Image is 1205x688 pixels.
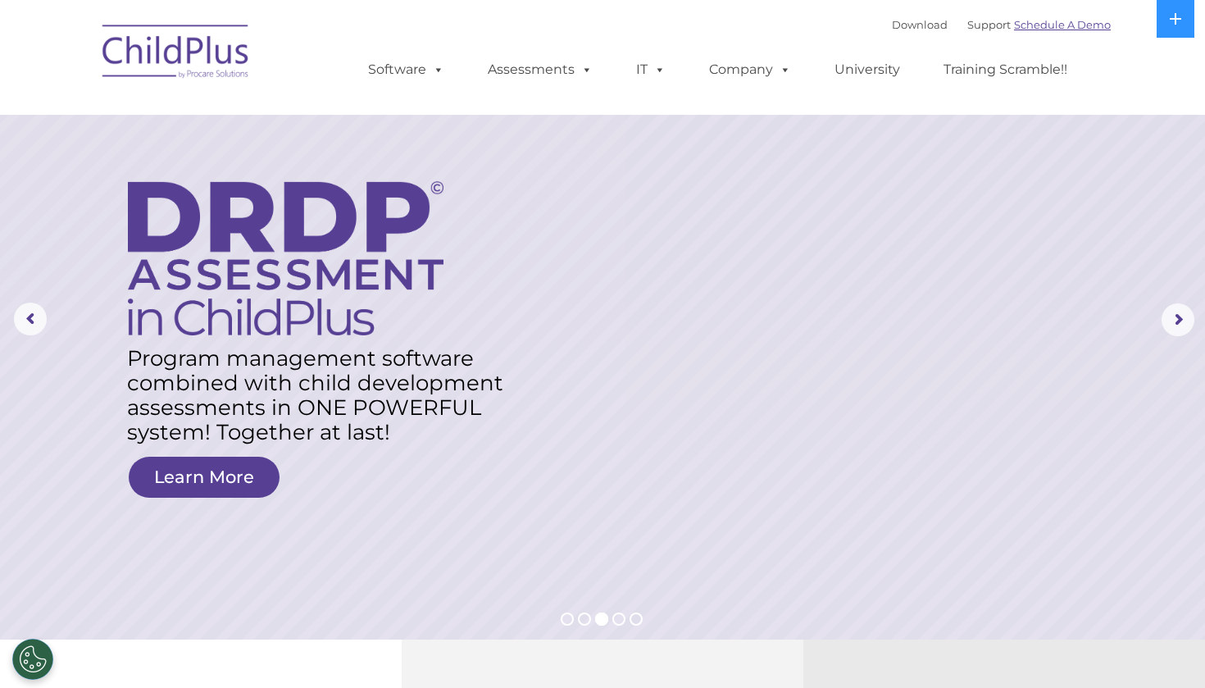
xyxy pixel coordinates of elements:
a: Support [967,18,1011,31]
a: Schedule A Demo [1014,18,1111,31]
span: Phone number [228,175,298,188]
button: Cookies Settings [12,639,53,680]
font: | [892,18,1111,31]
img: DRDP Assessment in ChildPlus [128,181,443,335]
span: Last name [228,108,278,121]
a: Company [693,53,807,86]
a: Training Scramble!! [927,53,1084,86]
a: Download [892,18,948,31]
img: ChildPlus by Procare Solutions [94,13,258,95]
a: Learn More [129,457,280,498]
a: University [818,53,916,86]
a: Software [352,53,461,86]
rs-layer: Program management software combined with child development assessments in ONE POWERFUL system! T... [127,346,513,444]
a: IT [620,53,682,86]
a: Assessments [471,53,609,86]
